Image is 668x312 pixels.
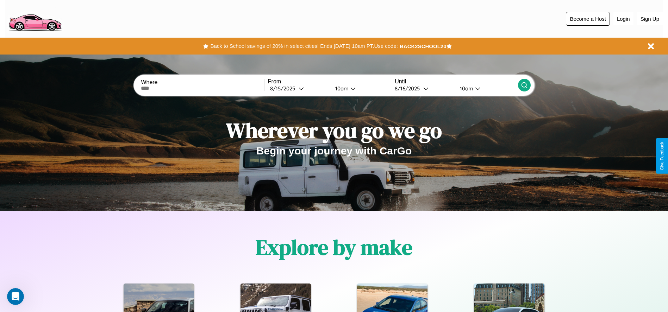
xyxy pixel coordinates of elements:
[5,4,64,33] img: logo
[456,85,475,92] div: 10am
[613,12,633,25] button: Login
[141,79,264,85] label: Where
[256,233,412,262] h1: Explore by make
[270,85,299,92] div: 8 / 15 / 2025
[268,78,391,85] label: From
[637,12,663,25] button: Sign Up
[330,85,391,92] button: 10am
[660,142,664,170] div: Give Feedback
[208,41,399,51] button: Back to School savings of 20% in select cities! Ends [DATE] 10am PT.Use code:
[454,85,518,92] button: 10am
[395,78,518,85] label: Until
[400,43,447,49] b: BACK2SCHOOL20
[332,85,350,92] div: 10am
[395,85,423,92] div: 8 / 16 / 2025
[7,288,24,305] iframe: Intercom live chat
[268,85,330,92] button: 8/15/2025
[566,12,610,26] button: Become a Host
